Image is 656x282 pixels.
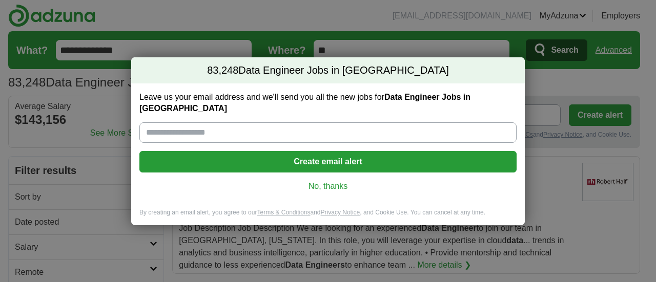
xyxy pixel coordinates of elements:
a: Terms & Conditions [257,209,310,216]
a: Privacy Notice [321,209,360,216]
span: 83,248 [207,63,238,78]
label: Leave us your email address and we'll send you all the new jobs for [139,92,517,114]
h2: Data Engineer Jobs in [GEOGRAPHIC_DATA] [131,57,525,84]
button: Create email alert [139,151,517,172]
div: By creating an email alert, you agree to our and , and Cookie Use. You can cancel at any time. [131,208,525,225]
a: No, thanks [148,181,508,192]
